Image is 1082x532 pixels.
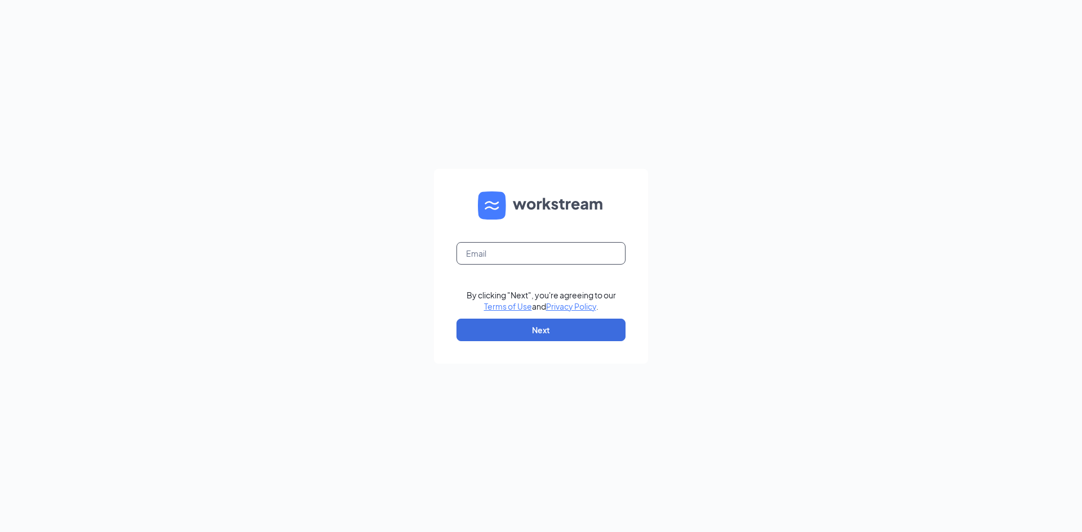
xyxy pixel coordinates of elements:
[467,289,616,312] div: By clicking "Next", you're agreeing to our and .
[484,301,532,311] a: Terms of Use
[546,301,596,311] a: Privacy Policy
[478,191,604,220] img: WS logo and Workstream text
[456,242,626,265] input: Email
[456,319,626,341] button: Next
